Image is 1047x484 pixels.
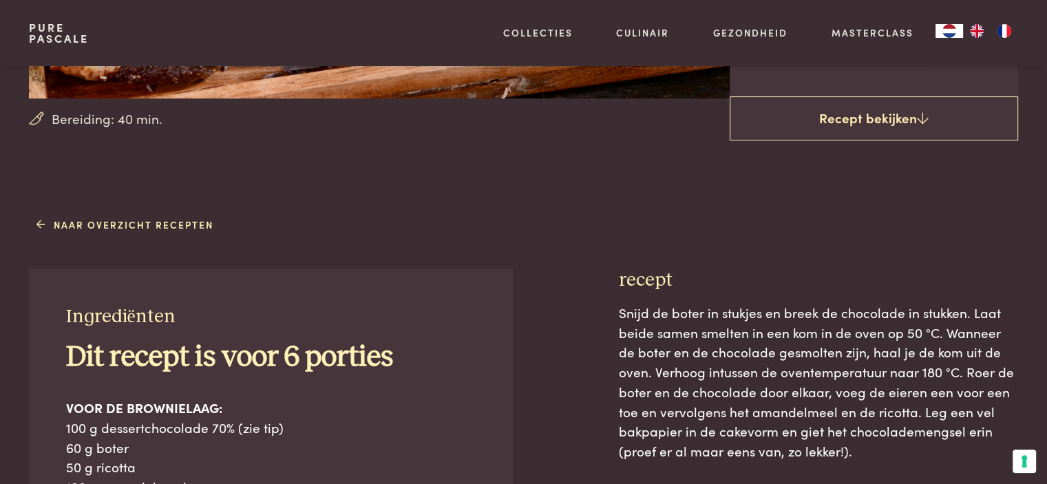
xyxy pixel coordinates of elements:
aside: Language selected: Nederlands [935,24,1018,38]
span: Ingrediënten [66,307,176,326]
h3: recept [619,269,1018,293]
div: Language [935,24,963,38]
span: 100 g dessertchocolade 70% (zie tip) [66,418,284,436]
a: Culinair [616,25,669,40]
button: Uw voorkeuren voor toestemming voor trackingtechnologieën [1013,450,1036,473]
b: VOOR DE BROWNIELAAG: [66,398,222,417]
ul: Language list [963,24,1018,38]
span: Bereiding: 40 min. [52,109,162,129]
b: Dit recept is voor 6 porties [66,343,393,372]
span: 50 g ricotta [66,457,136,476]
a: Collecties [503,25,573,40]
span: 60 g boter [66,438,129,456]
a: FR [991,24,1018,38]
a: Masterclass [832,25,913,40]
a: NL [935,24,963,38]
span: Snijd de boter in stukjes en breek de chocolade in stukken. Laat beide samen smelten in een kom i... [619,303,1014,460]
a: Gezondheid [713,25,787,40]
a: Naar overzicht recepten [36,218,213,232]
a: EN [963,24,991,38]
a: PurePascale [29,22,89,44]
a: Recept bekijken [730,96,1018,140]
